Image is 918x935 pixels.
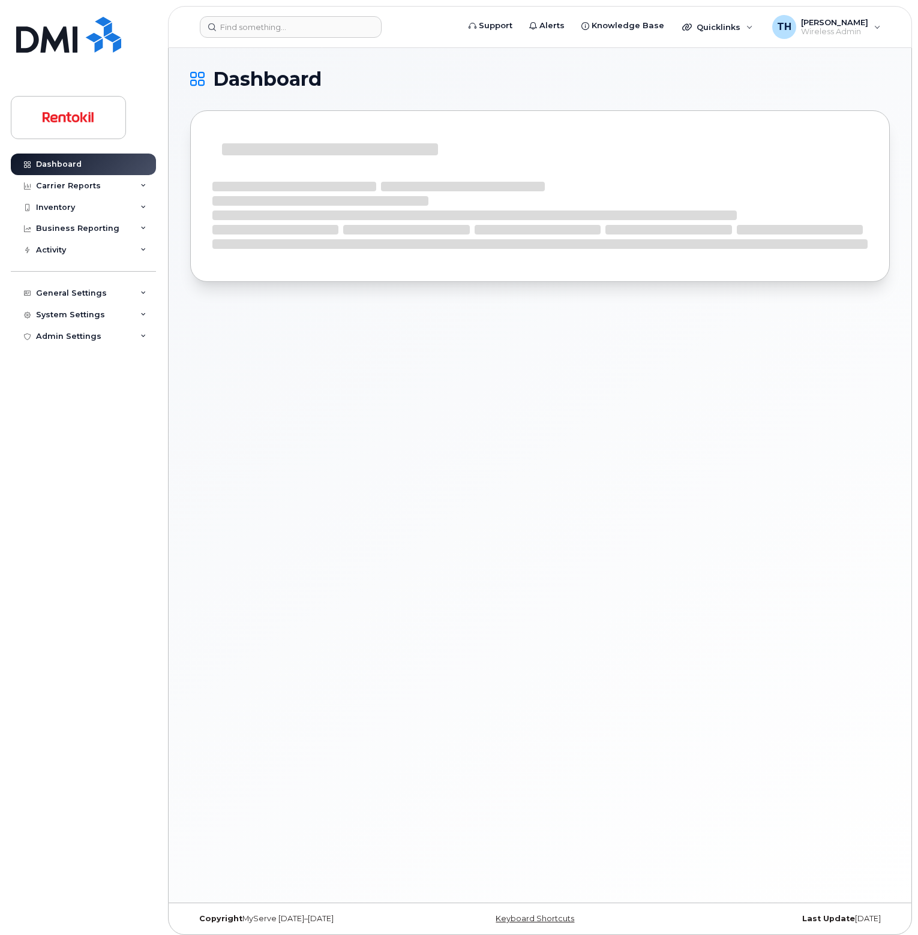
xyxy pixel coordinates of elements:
a: Keyboard Shortcuts [496,914,574,923]
strong: Copyright [199,914,242,923]
strong: Last Update [802,914,855,923]
div: MyServe [DATE]–[DATE] [190,914,424,924]
div: [DATE] [656,914,890,924]
span: Dashboard [213,70,322,88]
